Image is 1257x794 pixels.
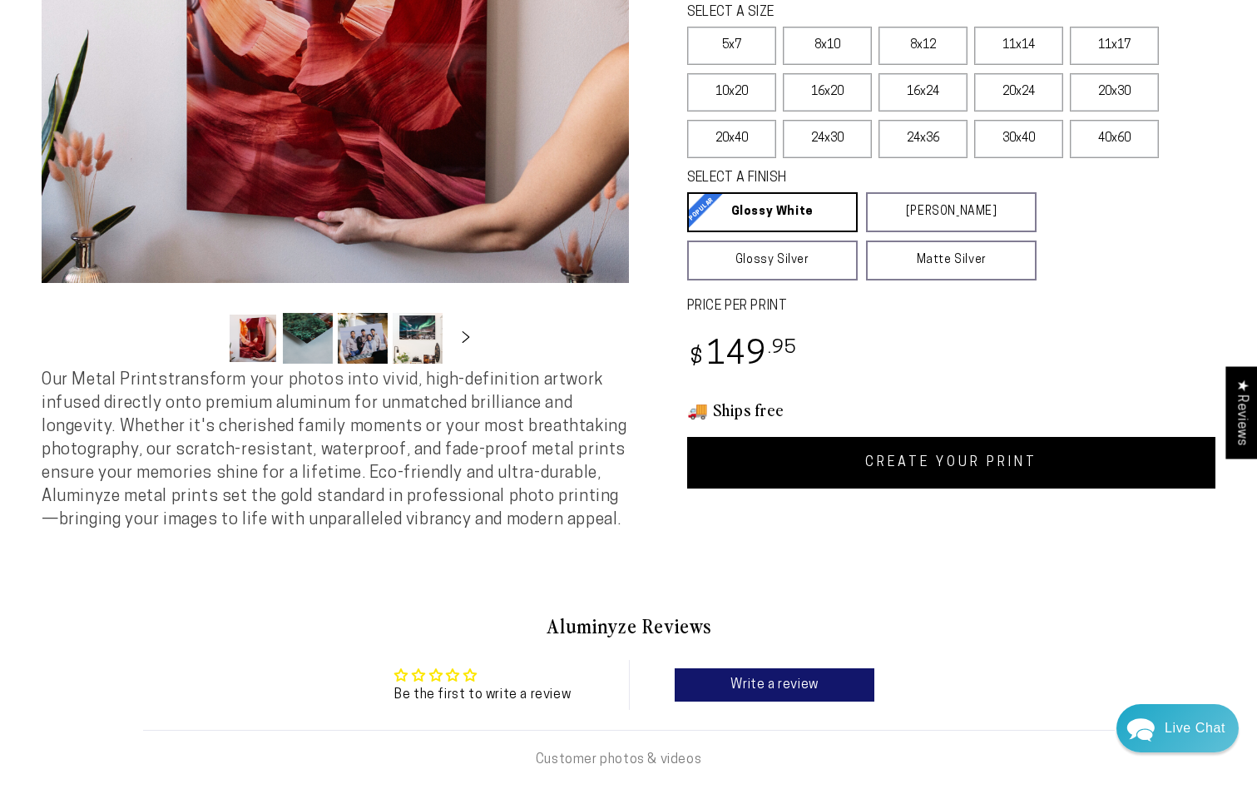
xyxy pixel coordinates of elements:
span: Our Metal Prints transform your photos into vivid, high-definition artwork infused directly onto ... [42,372,626,529]
label: 8x10 [783,27,872,65]
legend: SELECT A SIZE [687,3,998,22]
a: [PERSON_NAME] [866,192,1037,232]
h3: 🚚 Ships free [687,399,1216,420]
a: CREATE YOUR PRINT [687,437,1216,489]
label: PRICE PER PRINT [687,297,1216,316]
a: Matte Silver [866,241,1037,280]
bdi: 149 [687,340,798,372]
label: 16x24 [878,73,967,112]
button: Load image 2 in gallery view [283,313,333,364]
label: 16x20 [783,73,872,112]
label: 20x24 [974,73,1063,112]
button: Load image 1 in gallery view [228,313,278,364]
a: Glossy Silver [687,241,858,280]
button: Slide right [448,320,484,357]
div: Be the first to write a review [394,686,571,704]
a: Glossy White [687,192,858,232]
label: 20x30 [1070,73,1159,112]
label: 5x7 [687,27,776,65]
label: 10x20 [687,73,776,112]
div: Click to open Judge.me floating reviews tab [1225,366,1257,459]
a: Write a review [675,668,874,702]
label: 11x17 [1070,27,1159,65]
label: 24x36 [878,120,967,158]
label: 8x12 [878,27,967,65]
button: Load image 3 in gallery view [338,313,388,364]
sup: .95 [768,339,798,358]
div: Chat widget toggle [1116,704,1239,752]
h2: Aluminyze Reviews [143,612,1115,640]
label: 40x60 [1070,120,1159,158]
span: $ [690,347,704,370]
div: Contact Us Directly [1165,704,1225,752]
label: 30x40 [974,120,1063,158]
button: Slide left [186,320,223,357]
div: Customer photos & videos [536,751,701,769]
button: Load image 4 in gallery view [393,313,443,364]
legend: SELECT A FINISH [687,169,998,188]
label: 11x14 [974,27,1063,65]
label: 24x30 [783,120,872,158]
label: 20x40 [687,120,776,158]
div: Average rating is 0.00 stars [394,666,571,686]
